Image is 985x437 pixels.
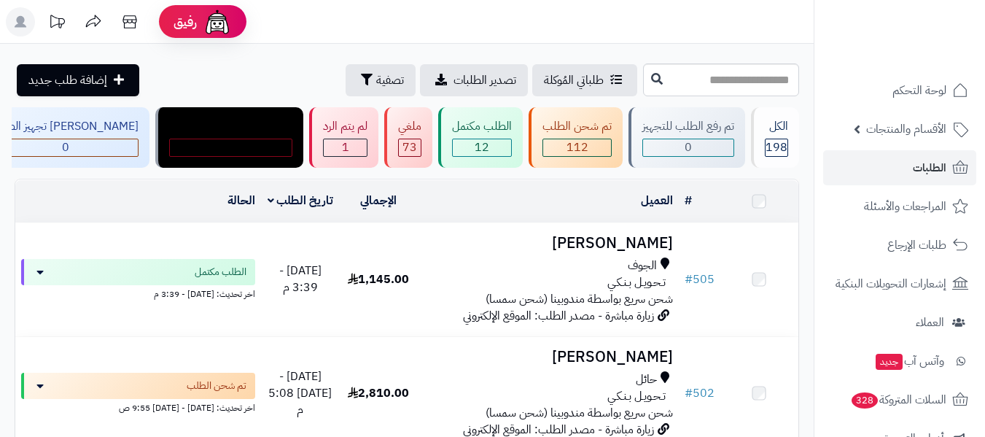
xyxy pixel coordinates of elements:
[876,354,903,370] span: جديد
[685,192,692,209] a: #
[381,107,435,168] a: ملغي 73
[685,271,715,288] a: #505
[28,71,107,89] span: إضافة طلب جديد
[685,271,693,288] span: #
[279,262,322,296] span: [DATE] - 3:39 م
[399,139,421,156] div: 73
[685,384,715,402] a: #502
[607,388,666,405] span: تـحـويـل بـنـكـي
[324,139,367,156] div: 1
[852,392,878,409] span: 328
[424,235,673,252] h3: [PERSON_NAME]
[643,139,733,156] div: 0
[203,7,232,36] img: ai-face.png
[864,196,946,217] span: المراجعات والأسئلة
[823,228,976,263] a: طلبات الإرجاع
[62,139,69,156] span: 0
[823,382,976,417] a: السلات المتروكة328
[874,351,944,371] span: وآتس آب
[268,368,332,419] span: [DATE] - [DATE] 5:08 م
[195,265,246,279] span: الطلب مكتمل
[306,107,381,168] a: لم يتم الرد 1
[17,64,139,96] a: إضافة طلب جديد
[420,64,528,96] a: تصدير الطلبات
[526,107,626,168] a: تم شحن الطلب 112
[360,192,397,209] a: الإجمالي
[532,64,637,96] a: طلباتي المُوكلة
[628,258,657,274] span: الجوف
[268,192,334,209] a: تاريخ الطلب
[227,139,235,156] span: 0
[766,139,787,156] span: 198
[823,189,976,224] a: المراجعات والأسئلة
[187,379,246,393] span: تم شحن الطلب
[886,39,971,70] img: logo-2.png
[626,107,748,168] a: تم رفع الطلب للتجهيز 0
[916,312,944,333] span: العملاء
[486,404,673,422] span: شحن سريع بواسطة مندوبينا (شحن سمسا)
[823,344,976,379] a: وآتس آبجديد
[765,118,788,135] div: الكل
[342,139,349,156] span: 1
[685,384,693,402] span: #
[452,118,512,135] div: الطلب مكتمل
[567,139,588,156] span: 112
[227,192,255,209] a: الحالة
[402,139,417,156] span: 73
[323,118,367,135] div: لم يتم الرد
[887,235,946,255] span: طلبات الإرجاع
[376,71,404,89] span: تصفية
[398,118,421,135] div: ملغي
[174,13,197,31] span: رفيق
[544,71,604,89] span: طلباتي المُوكلة
[823,150,976,185] a: الطلبات
[607,274,666,291] span: تـحـويـل بـنـكـي
[424,349,673,366] h3: [PERSON_NAME]
[486,290,673,308] span: شحن سريع بواسطة مندوبينا (شحن سمسا)
[169,118,292,135] div: مندوب توصيل داخل الرياض
[866,119,946,139] span: الأقسام والمنتجات
[475,139,489,156] span: 12
[823,305,976,340] a: العملاء
[435,107,526,168] a: الطلب مكتمل 12
[823,73,976,108] a: لوحة التحكم
[39,7,75,40] a: تحديثات المنصة
[152,107,306,168] a: مندوب توصيل داخل الرياض 0
[346,64,416,96] button: تصفية
[748,107,802,168] a: الكل198
[170,139,292,156] div: 0
[463,307,654,325] span: زيارة مباشرة - مصدر الطلب: الموقع الإلكتروني
[453,71,516,89] span: تصدير الطلبات
[642,118,734,135] div: تم رفع الطلب للتجهيز
[892,80,946,101] span: لوحة التحكم
[823,266,976,301] a: إشعارات التحويلات البنكية
[348,384,409,402] span: 2,810.00
[21,285,255,301] div: اخر تحديث: [DATE] - 3:39 م
[636,371,657,388] span: حائل
[850,390,946,410] span: السلات المتروكة
[21,399,255,414] div: اخر تحديث: [DATE] - [DATE] 9:55 ص
[913,158,946,178] span: الطلبات
[641,192,673,209] a: العميل
[836,274,946,294] span: إشعارات التحويلات البنكية
[453,139,511,156] div: 12
[543,139,611,156] div: 112
[685,139,692,156] span: 0
[348,271,409,288] span: 1,145.00
[542,118,612,135] div: تم شحن الطلب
